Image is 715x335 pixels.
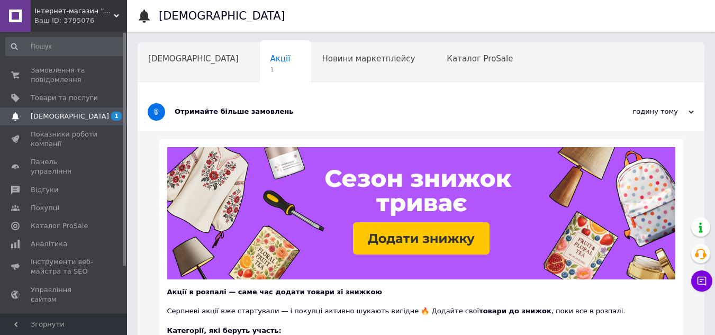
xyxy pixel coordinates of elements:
[159,10,285,22] h1: [DEMOGRAPHIC_DATA]
[167,288,382,296] b: Акції в розпалі — саме час додати товари зі знижкою
[5,37,125,56] input: Пошук
[31,221,88,231] span: Каталог ProSale
[691,270,712,292] button: Чат з покупцем
[167,297,675,316] div: Серпневі акції вже стартували — і покупці активно шукають вигідне 🔥 Додайте свої , поки все в роз...
[34,6,114,16] span: Інтернет-магазин "Perfectstore"
[31,285,98,304] span: Управління сайтом
[31,130,98,149] span: Показники роботи компанії
[588,107,694,116] div: годину тому
[31,157,98,176] span: Панель управління
[270,54,291,64] span: Акції
[322,54,415,64] span: Новини маркетплейсу
[167,327,282,334] b: Категорії, які беруть участь:
[148,54,239,64] span: [DEMOGRAPHIC_DATA]
[31,66,98,85] span: Замовлення та повідомлення
[175,107,588,116] div: Отримайте більше замовлень
[31,313,98,332] span: Гаманець компанії
[31,239,67,249] span: Аналітика
[31,112,109,121] span: [DEMOGRAPHIC_DATA]
[31,93,98,103] span: Товари та послуги
[447,54,513,64] span: Каталог ProSale
[34,16,127,25] div: Ваш ID: 3795076
[111,112,122,121] span: 1
[31,185,58,195] span: Відгуки
[479,307,551,315] b: товари до знижок
[31,203,59,213] span: Покупці
[270,66,291,74] span: 1
[31,257,98,276] span: Інструменти веб-майстра та SEO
